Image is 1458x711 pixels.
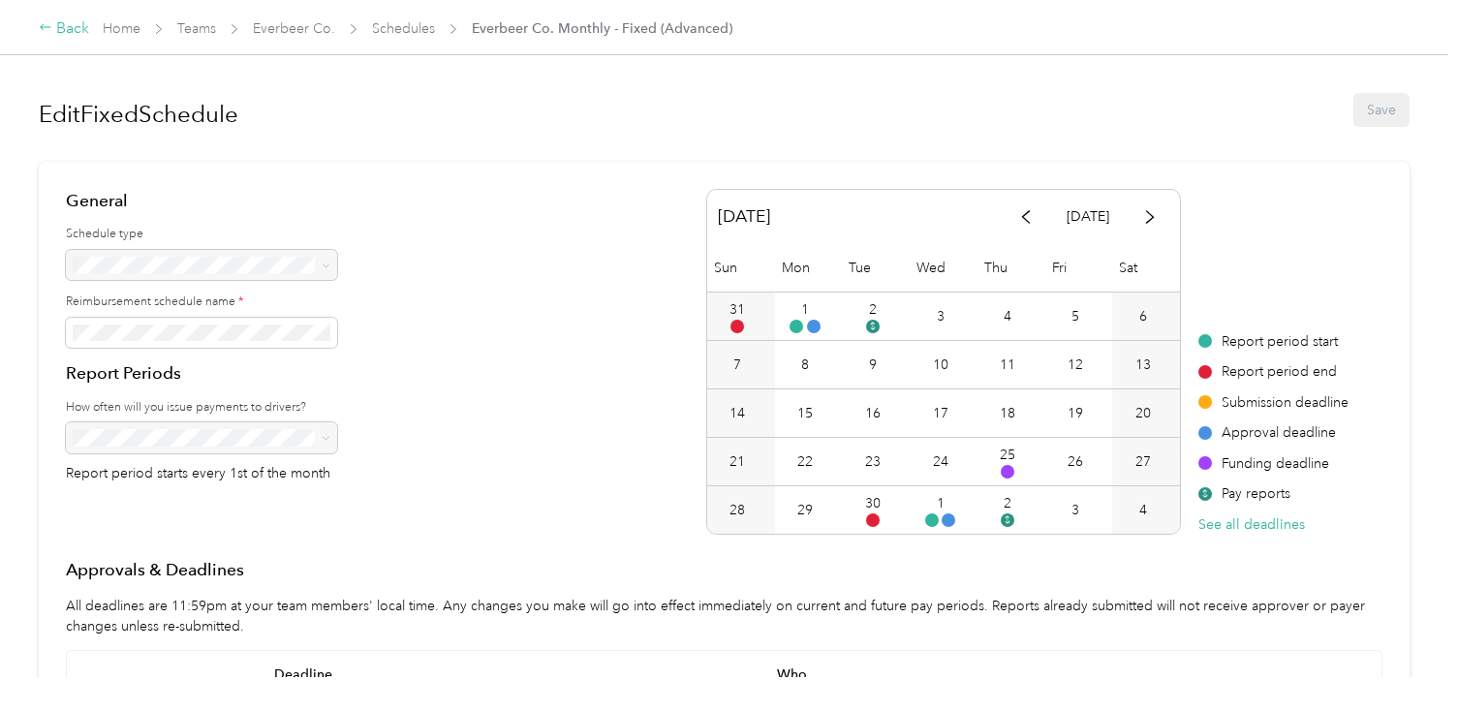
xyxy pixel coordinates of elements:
[707,244,775,292] div: Sun
[937,493,945,513] div: 1
[66,361,337,386] h4: Report Periods
[253,20,335,37] a: Everbeer Co.
[1349,603,1458,711] iframe: Everlance-gr Chat Button Frame
[797,500,813,520] div: 29
[1198,361,1349,382] div: Report period end
[39,17,89,41] div: Back
[865,451,881,472] div: 23
[1000,403,1015,423] div: 18
[66,226,337,243] label: Schedule type
[1068,355,1083,375] div: 12
[933,355,948,375] div: 10
[1068,403,1083,423] div: 19
[865,403,881,423] div: 16
[1139,306,1147,326] div: 6
[1000,355,1015,375] div: 11
[801,355,809,375] div: 8
[801,299,809,320] div: 1
[66,596,1382,636] p: All deadlines are 11:59pm at your team members' local time. Any changes you make will go into eff...
[66,558,1382,582] h4: Approvals & Deadlines
[865,493,881,513] div: 30
[1198,392,1349,413] div: Submission deadline
[775,244,843,292] div: Mon
[1198,453,1349,474] div: Funding deadline
[937,306,945,326] div: 3
[1198,331,1349,352] div: Report period start
[1068,451,1083,472] div: 26
[842,244,910,292] div: Tue
[103,20,140,37] a: Home
[1004,306,1011,326] div: 4
[933,403,948,423] div: 17
[261,651,763,699] span: Deadline
[66,294,337,311] label: Reimbursement schedule name
[1135,355,1151,375] div: 13
[66,189,337,213] h4: General
[1198,483,1349,504] div: Pay reports
[1001,513,1014,527] span: $
[869,355,877,375] div: 9
[729,299,745,320] div: 31
[177,20,216,37] a: Teams
[1198,514,1305,535] button: See all deadlines
[66,399,337,417] label: How often will you issue payments to drivers?
[472,18,732,39] span: Everbeer Co. Monthly - Fixed (Advanced)
[1198,487,1212,501] span: $
[797,403,813,423] div: 15
[1045,244,1113,292] div: Fri
[1071,500,1079,520] div: 3
[1053,200,1123,233] button: [DATE]
[1112,244,1180,292] div: Sat
[763,651,1266,699] span: Who
[869,299,877,320] div: 2
[1135,403,1151,423] div: 20
[977,244,1045,292] div: Thu
[1198,422,1349,443] div: Approval deadline
[66,467,337,480] p: Report period starts every 1st of the month
[733,355,741,375] div: 7
[729,403,745,423] div: 14
[1135,451,1151,472] div: 27
[1071,306,1079,326] div: 5
[910,244,977,292] div: Wed
[797,451,813,472] div: 22
[729,451,745,472] div: 21
[718,200,770,233] span: [DATE]
[39,91,238,138] h1: Edit Fixed Schedule
[1004,493,1011,513] div: 2
[933,451,948,472] div: 24
[372,20,435,37] a: Schedules
[1139,500,1147,520] div: 4
[729,500,745,520] div: 28
[1000,445,1015,465] div: 25
[866,320,880,333] span: $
